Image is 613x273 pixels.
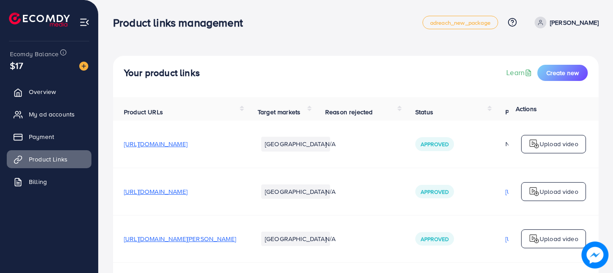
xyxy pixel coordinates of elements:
[430,20,490,26] span: adreach_new_package
[29,110,75,119] span: My ad accounts
[581,242,608,269] img: image
[546,68,579,77] span: Create new
[261,184,330,199] li: [GEOGRAPHIC_DATA]
[529,139,540,149] img: logo
[10,49,59,58] span: Ecomdy Balance
[261,137,330,151] li: [GEOGRAPHIC_DATA]
[124,187,187,196] span: [URL][DOMAIN_NAME]
[540,186,578,197] p: Upload video
[505,107,545,116] span: Product video
[325,107,372,116] span: Reason rejected
[7,128,91,146] a: Payment
[7,83,91,101] a: Overview
[505,233,569,244] p: [URL][DOMAIN_NAME]
[261,232,330,246] li: [GEOGRAPHIC_DATA]
[29,155,68,164] span: Product Links
[505,139,569,148] div: N/A
[9,13,70,27] img: logo
[29,87,56,96] span: Overview
[529,186,540,197] img: logo
[7,173,91,191] a: Billing
[506,67,534,78] a: Learn
[325,187,336,196] span: N/A
[113,16,250,29] h3: Product links management
[540,139,578,149] p: Upload video
[422,16,498,29] a: adreach_new_package
[325,234,336,243] span: N/A
[531,17,599,28] a: [PERSON_NAME]
[550,17,599,28] p: [PERSON_NAME]
[421,140,449,148] span: Approved
[124,107,163,116] span: Product URLs
[540,233,578,244] p: Upload video
[29,177,47,186] span: Billing
[505,186,569,197] p: [URL][DOMAIN_NAME]
[79,17,90,27] img: menu
[415,107,433,116] span: Status
[258,107,300,116] span: Target markets
[7,105,91,123] a: My ad accounts
[124,139,187,148] span: [URL][DOMAIN_NAME]
[79,62,88,71] img: image
[421,188,449,196] span: Approved
[421,235,449,243] span: Approved
[516,104,537,113] span: Actions
[10,59,23,72] span: $17
[29,132,54,141] span: Payment
[7,150,91,168] a: Product Links
[537,65,588,81] button: Create new
[124,67,200,79] h4: Your product links
[325,139,336,148] span: N/A
[529,233,540,244] img: logo
[124,234,236,243] span: [URL][DOMAIN_NAME][PERSON_NAME]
